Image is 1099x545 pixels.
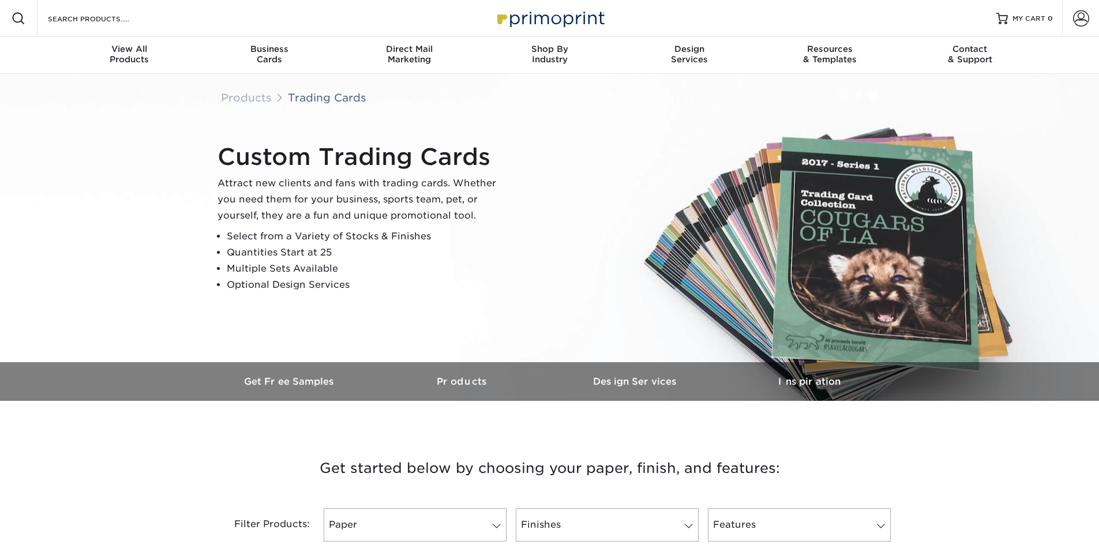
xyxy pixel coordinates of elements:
span: Contact [900,44,1040,54]
a: Contact& Support [900,37,1040,74]
input: SEARCH PRODUCTS..... [47,12,159,25]
a: Direct MailMarketing [339,37,479,74]
a: Inspiration [723,362,896,401]
a: Finishes [516,508,699,542]
img: Primoprint [492,6,607,31]
div: Services [620,44,760,65]
div: Products [59,44,200,65]
a: Features [708,508,891,542]
span: 0 [1048,14,1053,22]
a: Shop ByIndustry [479,37,620,74]
a: Trading Cards [288,91,366,104]
a: Products [377,362,550,401]
a: DesignServices [620,37,760,74]
div: Filter Products: [204,508,319,542]
span: View All [59,44,200,54]
li: Optional Design Services [227,277,506,293]
li: Multiple Sets Available [227,261,506,277]
li: Select from a Variety of Stocks & Finishes [227,228,506,245]
span: Design [620,44,760,54]
div: Marketing [339,44,479,65]
h3: Inspiration [723,376,896,387]
h3: Products [377,376,550,387]
span: Shop By [479,44,620,54]
h3: Get started below by choosing your paper, finish, and features: [212,442,887,494]
a: Resources& Templates [760,37,900,74]
div: & Support [900,44,1040,65]
a: Paper [324,508,507,542]
span: Business [199,44,339,54]
h3: Get Free Samples [204,376,377,387]
div: Industry [479,44,620,65]
div: & Templates [760,44,900,65]
h1: Custom Trading Cards [217,143,506,171]
a: Products [221,91,272,104]
span: Resources [760,44,900,54]
li: Quantities Start at 25 [227,245,506,261]
a: View AllProducts [59,37,200,74]
div: Cards [199,44,339,65]
a: Design Services [550,362,723,401]
a: BusinessCards [199,37,339,74]
h3: Design Services [550,376,723,387]
a: Get Free Samples [204,362,377,401]
span: MY CART [1012,14,1045,24]
span: Direct Mail [339,44,479,54]
p: Attract new clients and fans with trading cards. Whether you need them for your business, sports ... [217,175,506,224]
